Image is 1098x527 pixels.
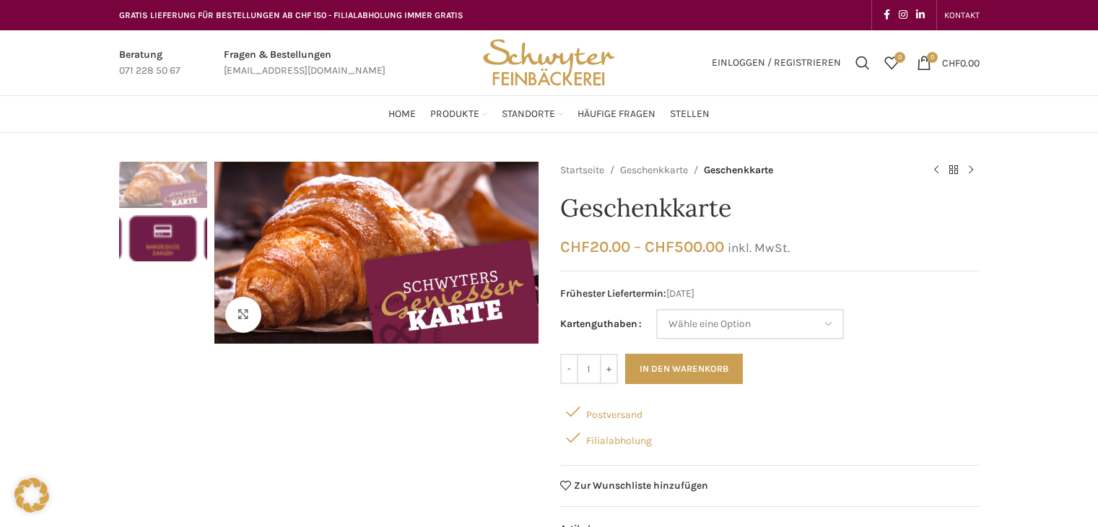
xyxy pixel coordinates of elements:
[478,30,619,95] img: Bäckerei Schwyter
[670,108,710,121] span: Stellen
[578,354,600,384] input: Produktmenge
[645,238,674,256] span: CHF
[944,1,980,30] a: KONTAKT
[645,238,724,256] bdi: 500.00
[502,108,555,121] span: Standorte
[560,162,604,178] a: Startseite
[119,10,463,20] span: GRATIS LIEFERUNG FÜR BESTELLUNGEN AB CHF 150 - FILIALABHOLUNG IMMER GRATIS
[388,100,416,129] a: Home
[430,108,479,121] span: Produkte
[712,58,841,68] span: Einloggen / Registrieren
[224,47,385,79] a: Infobox link
[560,398,980,424] div: Postversand
[937,1,987,30] div: Secondary navigation
[119,162,207,208] img: Geschenkkarte
[894,52,905,63] span: 0
[560,354,578,384] input: -
[877,48,906,77] a: 0
[560,287,666,300] span: Frühester Liefertermin:
[560,480,709,491] a: Zur Wunschliste hinzufügen
[877,48,906,77] div: Meine Wunschliste
[119,215,207,261] img: Geschenkkarte – Bild 2
[928,162,945,179] a: Previous product
[560,162,913,179] nav: Breadcrumb
[574,481,708,491] span: Zur Wunschliste hinzufügen
[962,162,980,179] a: Next product
[430,100,487,129] a: Produkte
[119,47,180,79] a: Infobox link
[578,108,655,121] span: Häufige Fragen
[927,52,938,63] span: 0
[879,5,894,25] a: Facebook social link
[560,193,980,223] h1: Geschenkkarte
[620,162,688,178] a: Geschenkkarte
[910,48,987,77] a: 0 CHF0.00
[112,100,987,129] div: Main navigation
[942,56,980,69] bdi: 0.00
[704,162,773,178] span: Geschenkkarte
[670,100,710,129] a: Stellen
[478,56,619,68] a: Site logo
[705,48,848,77] a: Einloggen / Registrieren
[502,100,563,129] a: Standorte
[560,286,980,302] span: [DATE]
[388,108,416,121] span: Home
[578,100,655,129] a: Häufige Fragen
[942,56,960,69] span: CHF
[848,48,877,77] a: Suchen
[560,238,590,256] span: CHF
[560,316,642,332] label: Kartenguthaben
[728,240,790,255] small: inkl. MwSt.
[560,238,630,256] bdi: 20.00
[625,354,743,384] button: In den Warenkorb
[894,5,912,25] a: Instagram social link
[912,5,929,25] a: Linkedin social link
[600,354,618,384] input: +
[634,238,641,256] span: –
[944,10,980,20] span: KONTAKT
[560,424,980,450] div: Filialabholung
